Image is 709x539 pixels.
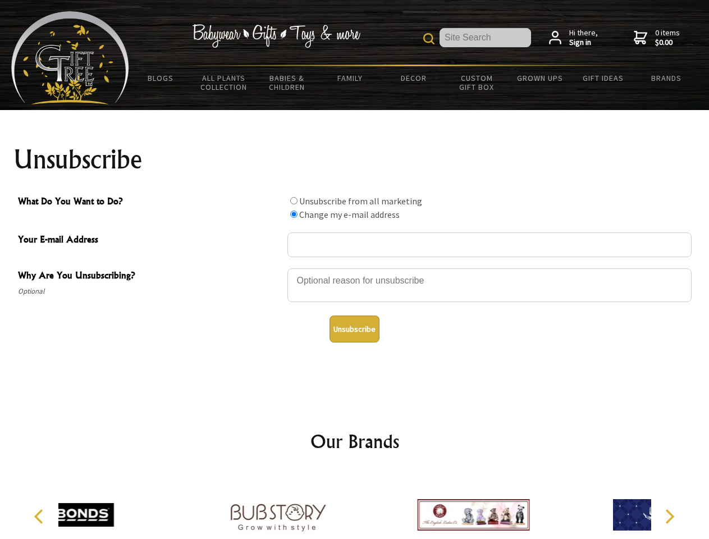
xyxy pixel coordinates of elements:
[440,28,531,47] input: Site Search
[569,28,598,48] span: Hi there,
[255,66,319,99] a: Babies & Children
[569,38,598,48] strong: Sign in
[655,28,680,48] span: 0 items
[382,66,445,90] a: Decor
[319,66,382,90] a: Family
[634,28,680,48] a: 0 items$0.00
[18,285,282,298] span: Optional
[508,66,571,90] a: Grown Ups
[635,66,698,90] a: Brands
[445,66,509,99] a: Custom Gift Box
[290,211,298,218] input: What Do You Want to Do?
[657,504,681,529] button: Next
[193,66,256,99] a: All Plants Collection
[571,66,635,90] a: Gift Ideas
[287,232,692,257] input: Your E-mail Address
[549,28,598,48] a: Hi there,Sign in
[299,209,400,220] label: Change my e-mail address
[22,428,687,455] h2: Our Brands
[13,146,696,173] h1: Unsubscribe
[11,11,129,104] img: Babyware - Gifts - Toys and more...
[330,316,379,342] button: Unsubscribe
[18,194,282,211] span: What Do You Want to Do?
[192,24,360,48] img: Babywear - Gifts - Toys & more
[290,197,298,204] input: What Do You Want to Do?
[129,66,193,90] a: BLOGS
[28,504,53,529] button: Previous
[299,195,422,207] label: Unsubscribe from all marketing
[423,33,434,44] img: product search
[18,268,282,285] span: Why Are You Unsubscribing?
[18,232,282,249] span: Your E-mail Address
[287,268,692,302] textarea: Why Are You Unsubscribing?
[655,38,680,48] strong: $0.00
